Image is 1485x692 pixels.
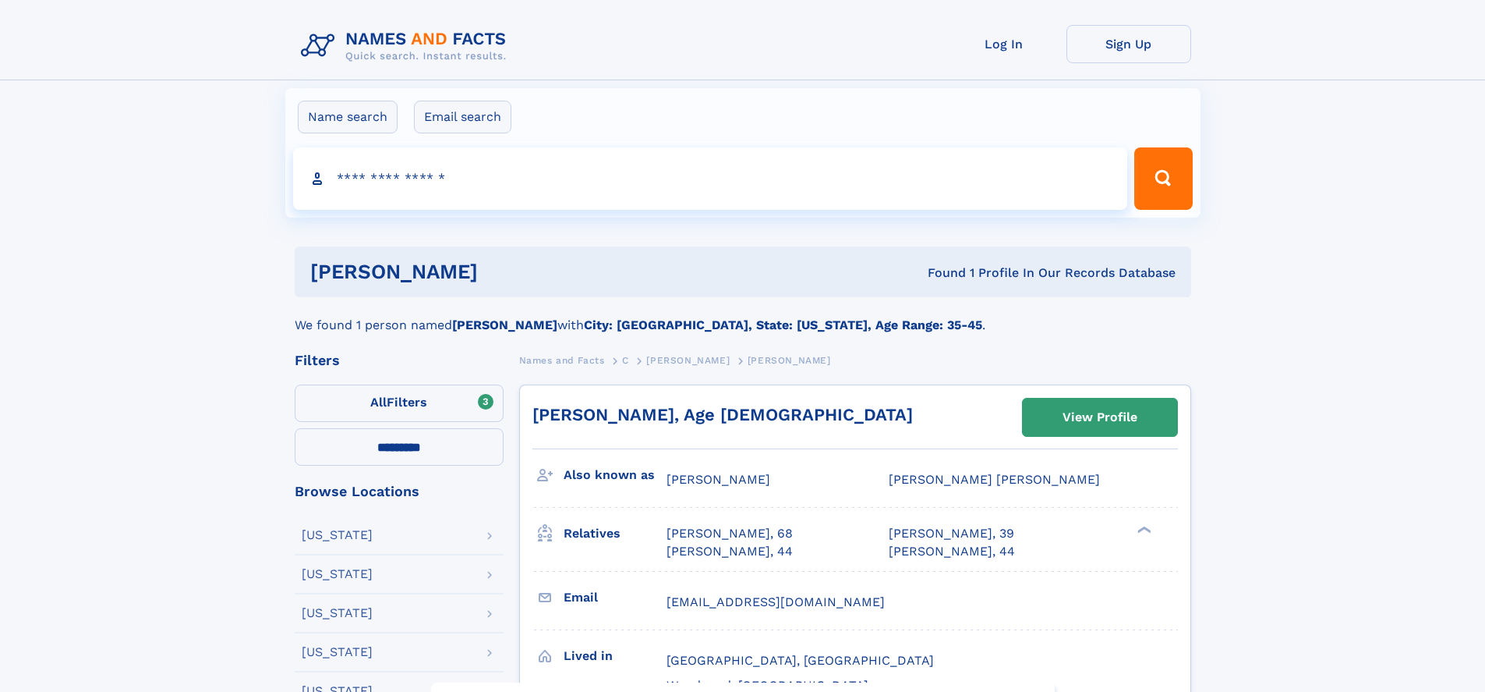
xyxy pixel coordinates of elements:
[748,355,831,366] span: [PERSON_NAME]
[666,653,934,668] span: [GEOGRAPHIC_DATA], [GEOGRAPHIC_DATA]
[295,385,504,422] label: Filters
[370,395,387,410] span: All
[1134,147,1192,210] button: Search Button
[298,101,398,133] label: Name search
[293,147,1128,210] input: search input
[584,318,982,332] b: City: [GEOGRAPHIC_DATA], State: [US_STATE], Age Range: 35-45
[302,568,373,580] div: [US_STATE]
[889,525,1014,542] a: [PERSON_NAME], 39
[889,543,1015,560] a: [PERSON_NAME], 44
[564,643,666,669] h3: Lived in
[889,472,1100,487] span: [PERSON_NAME] [PERSON_NAME]
[1066,25,1191,63] a: Sign Up
[646,355,730,366] span: [PERSON_NAME]
[414,101,511,133] label: Email search
[666,543,793,560] a: [PERSON_NAME], 44
[302,646,373,658] div: [US_STATE]
[564,462,666,488] h3: Also known as
[295,297,1191,335] div: We found 1 person named with .
[666,594,885,609] span: [EMAIL_ADDRESS][DOMAIN_NAME]
[302,607,373,619] div: [US_STATE]
[1023,399,1177,436] a: View Profile
[702,264,1176,282] div: Found 1 Profile In Our Records Database
[666,472,770,487] span: [PERSON_NAME]
[295,353,504,367] div: Filters
[622,350,629,370] a: C
[302,529,373,541] div: [US_STATE]
[310,262,703,282] h1: [PERSON_NAME]
[564,584,666,611] h3: Email
[519,350,605,370] a: Names and Facts
[646,350,730,370] a: [PERSON_NAME]
[1133,525,1152,535] div: ❯
[532,405,913,424] a: [PERSON_NAME], Age [DEMOGRAPHIC_DATA]
[942,25,1066,63] a: Log In
[1062,399,1137,435] div: View Profile
[295,484,504,499] div: Browse Locations
[666,525,793,542] a: [PERSON_NAME], 68
[452,318,557,332] b: [PERSON_NAME]
[622,355,629,366] span: C
[564,520,666,547] h3: Relatives
[295,25,519,67] img: Logo Names and Facts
